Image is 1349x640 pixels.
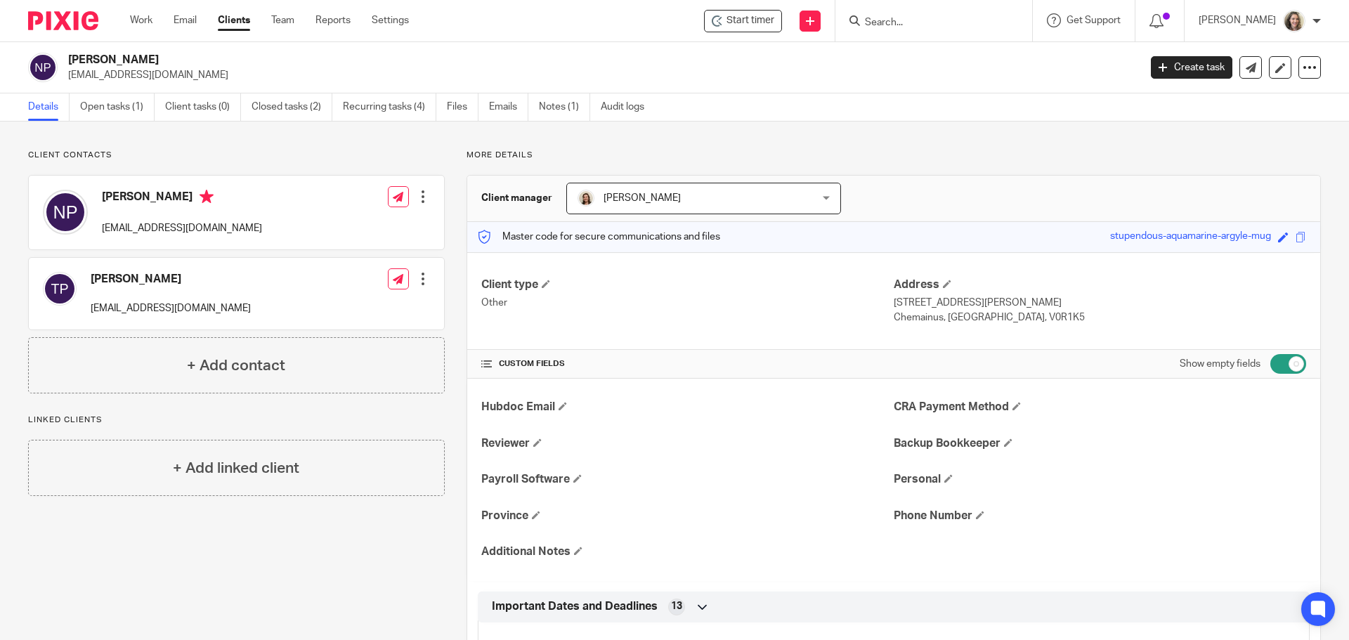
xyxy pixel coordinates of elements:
h4: Hubdoc Email [481,400,894,414]
img: Pixie [28,11,98,30]
a: Details [28,93,70,121]
input: Search [864,17,990,30]
p: Master code for secure communications and files [478,230,720,244]
img: svg%3E [28,53,58,82]
img: svg%3E [43,190,88,235]
a: Closed tasks (2) [252,93,332,121]
p: Client contacts [28,150,445,161]
a: Team [271,13,294,27]
a: Open tasks (1) [80,93,155,121]
p: [PERSON_NAME] [1199,13,1276,27]
p: [EMAIL_ADDRESS][DOMAIN_NAME] [68,68,1130,82]
p: Other [481,296,894,310]
h4: Backup Bookkeeper [894,436,1306,451]
a: Notes (1) [539,93,590,121]
h4: [PERSON_NAME] [102,190,262,207]
h4: Province [481,509,894,523]
span: 13 [671,599,682,613]
label: Show empty fields [1180,357,1260,371]
a: Client tasks (0) [165,93,241,121]
a: Settings [372,13,409,27]
h4: CUSTOM FIELDS [481,358,894,370]
h4: + Add linked client [173,457,299,479]
h4: Additional Notes [481,544,894,559]
h4: Personal [894,472,1306,487]
p: More details [467,150,1321,161]
a: Recurring tasks (4) [343,93,436,121]
h4: + Add contact [187,355,285,377]
a: Emails [489,93,528,121]
img: Morgan.JPG [578,190,594,207]
a: Reports [315,13,351,27]
div: stupendous-aquamarine-argyle-mug [1110,229,1271,245]
h4: Phone Number [894,509,1306,523]
p: Chemainus, [GEOGRAPHIC_DATA], V0R1K5 [894,311,1306,325]
h4: Address [894,277,1306,292]
p: [EMAIL_ADDRESS][DOMAIN_NAME] [102,221,262,235]
a: Audit logs [601,93,655,121]
span: [PERSON_NAME] [604,193,681,203]
h4: [PERSON_NAME] [91,272,251,287]
h2: [PERSON_NAME] [68,53,918,67]
p: Linked clients [28,414,445,426]
a: Files [447,93,478,121]
span: Get Support [1067,15,1121,25]
h4: Client type [481,277,894,292]
a: Work [130,13,152,27]
a: Clients [218,13,250,27]
img: svg%3E [43,272,77,306]
a: Email [174,13,197,27]
span: Important Dates and Deadlines [492,599,658,614]
i: Primary [200,190,214,204]
h4: Reviewer [481,436,894,451]
img: IMG_7896.JPG [1283,10,1305,32]
div: Nichole Pereira [704,10,782,32]
p: [STREET_ADDRESS][PERSON_NAME] [894,296,1306,310]
h4: Payroll Software [481,472,894,487]
a: Create task [1151,56,1232,79]
span: Start timer [726,13,774,28]
p: [EMAIL_ADDRESS][DOMAIN_NAME] [91,301,251,315]
h3: Client manager [481,191,552,205]
h4: CRA Payment Method [894,400,1306,414]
